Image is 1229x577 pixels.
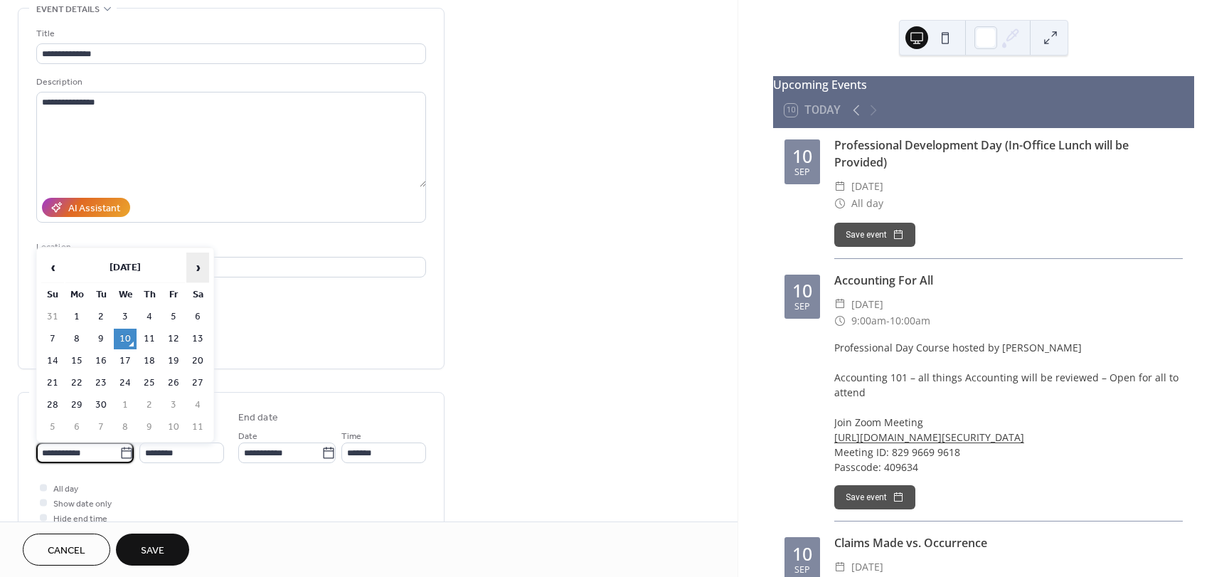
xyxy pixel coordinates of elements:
td: 1 [114,395,137,415]
td: 28 [41,395,64,415]
div: 10 [792,282,812,300]
td: 26 [162,373,185,393]
td: 12 [162,329,185,349]
div: Title [36,26,423,41]
td: 11 [138,329,161,349]
th: Su [41,285,64,305]
td: 8 [65,329,88,349]
td: 18 [138,351,161,371]
span: Show date only [53,497,112,512]
th: Sa [186,285,209,305]
div: AI Assistant [68,201,120,216]
td: 6 [186,307,209,327]
th: Fr [162,285,185,305]
th: Mo [65,285,88,305]
span: [DATE] [851,178,883,195]
div: ​ [834,296,846,313]
div: 10 [792,147,812,165]
td: 30 [90,395,112,415]
div: Location [36,240,423,255]
td: 15 [65,351,88,371]
td: 22 [65,373,88,393]
div: ​ [834,178,846,195]
td: 6 [65,417,88,438]
td: 10 [162,417,185,438]
div: ​ [834,559,846,576]
td: 5 [162,307,185,327]
button: AI Assistant [42,198,130,217]
td: 3 [114,307,137,327]
button: Cancel [23,534,110,566]
td: 13 [186,329,209,349]
td: 4 [186,395,209,415]
td: 24 [114,373,137,393]
span: Date [238,429,257,444]
span: Cancel [48,544,85,559]
span: [DATE] [851,559,883,576]
td: 4 [138,307,161,327]
span: All day [851,195,883,212]
td: 29 [65,395,88,415]
td: 3 [162,395,185,415]
button: Save event [834,485,915,509]
td: 2 [90,307,112,327]
div: Description [36,75,423,90]
th: We [114,285,137,305]
th: [DATE] [65,253,185,283]
div: Accounting For All [834,272,1183,289]
span: 10:00am [890,312,930,329]
td: 21 [41,373,64,393]
div: Sep [794,302,810,312]
td: 1 [65,307,88,327]
button: Save event [834,223,915,247]
td: 27 [186,373,209,393]
div: Upcoming Events [773,76,1194,93]
div: ​ [834,312,846,329]
div: Claims Made vs. Occurrence [834,534,1183,551]
td: 19 [162,351,185,371]
div: Professional Development Day (In-Office Lunch will be Provided) [834,137,1183,171]
td: 16 [90,351,112,371]
th: Tu [90,285,112,305]
td: 7 [41,329,64,349]
td: 25 [138,373,161,393]
td: 20 [186,351,209,371]
td: 9 [138,417,161,438]
div: Sep [794,566,810,575]
div: End date [238,411,278,425]
span: Hide end time [53,512,107,526]
span: Time [341,429,361,444]
div: ​ [834,195,846,212]
span: › [187,253,208,282]
td: 2 [138,395,161,415]
span: - [886,312,890,329]
span: ‹ [42,253,63,282]
td: 10 [114,329,137,349]
td: 11 [186,417,209,438]
div: Professional Day Course hosted by [PERSON_NAME] Accounting 101 – all things Accounting will be re... [834,340,1183,475]
td: 14 [41,351,64,371]
div: 10 [792,545,812,563]
span: All day [53,482,78,497]
td: 8 [114,417,137,438]
td: 23 [90,373,112,393]
td: 17 [114,351,137,371]
span: [DATE] [851,296,883,313]
td: 31 [41,307,64,327]
th: Th [138,285,161,305]
a: [URL][DOMAIN_NAME][SECURITY_DATA] [834,430,1024,444]
span: Save [141,544,164,559]
span: 9:00am [851,312,886,329]
div: Sep [794,168,810,177]
td: 7 [90,417,112,438]
span: Event details [36,2,100,17]
button: Save [116,534,189,566]
td: 9 [90,329,112,349]
td: 5 [41,417,64,438]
